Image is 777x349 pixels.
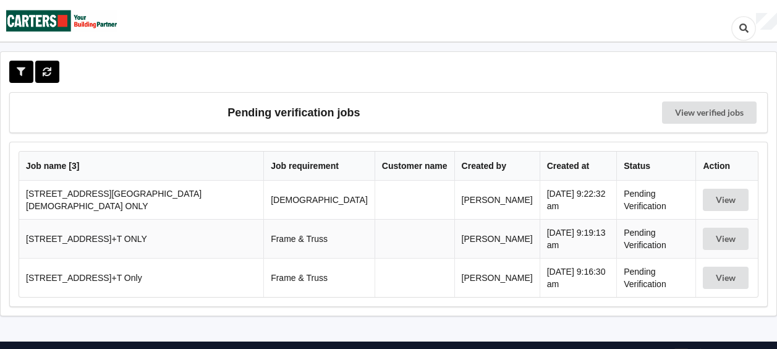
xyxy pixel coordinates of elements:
th: Status [616,152,695,181]
td: [DATE] 9:16:30 am [540,258,616,297]
td: [STREET_ADDRESS]+T ONLY [19,219,263,258]
td: [DATE] 9:19:13 am [540,219,616,258]
td: [STREET_ADDRESS][GEOGRAPHIC_DATA][DEMOGRAPHIC_DATA] ONLY [19,181,263,219]
div: User Profile [756,13,777,30]
a: View [703,234,751,244]
td: [DEMOGRAPHIC_DATA] [263,181,375,219]
td: Frame & Truss [263,219,375,258]
td: [PERSON_NAME] [454,219,540,258]
a: View [703,195,751,205]
th: Job requirement [263,152,375,181]
th: Action [695,152,758,181]
td: Pending Verification [616,258,695,297]
td: Pending Verification [616,181,695,219]
td: [PERSON_NAME] [454,258,540,297]
td: [PERSON_NAME] [454,181,540,219]
td: Pending Verification [616,219,695,258]
a: View [703,273,751,283]
button: View [703,267,749,289]
a: View verified jobs [662,101,757,124]
td: [DATE] 9:22:32 am [540,181,616,219]
button: View [703,189,749,211]
td: [STREET_ADDRESS]+T Only [19,258,263,297]
th: Job name [ 3 ] [19,152,263,181]
th: Created at [540,152,616,181]
td: Frame & Truss [263,258,375,297]
th: Customer name [375,152,454,181]
button: View [703,228,749,250]
th: Created by [454,152,540,181]
img: Carters [6,1,117,41]
h3: Pending verification jobs [19,101,569,124]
